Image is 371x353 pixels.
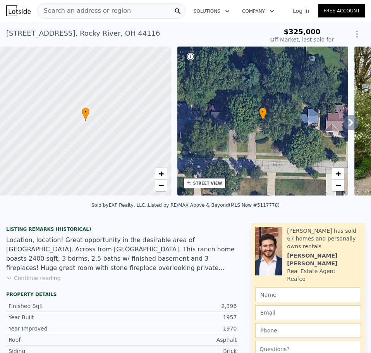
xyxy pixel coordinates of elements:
[336,180,341,190] span: −
[82,107,89,121] div: •
[158,180,163,190] span: −
[287,267,335,275] div: Real Estate Agent
[158,169,163,178] span: +
[6,226,239,232] div: Listing Remarks (Historical)
[123,313,237,321] div: 1957
[9,313,123,321] div: Year Built
[255,323,361,338] input: Phone
[336,169,341,178] span: +
[187,4,236,18] button: Solutions
[155,168,167,180] a: Zoom in
[148,202,280,208] div: Listed by RE/MAX Above & Beyond (MLS Now #5117778)
[332,180,344,191] a: Zoom out
[283,7,318,15] a: Log In
[193,180,222,186] div: STREET VIEW
[332,168,344,180] a: Zoom in
[284,28,321,36] span: $325,000
[6,235,239,273] div: Location, location! Great opportunity in the desirable area of [GEOGRAPHIC_DATA]. Across from [GE...
[6,291,239,298] div: Property details
[259,107,267,121] div: •
[287,227,361,250] div: [PERSON_NAME] has sold 67 homes and personally owns rentals
[123,325,237,332] div: 1970
[259,109,267,116] span: •
[255,287,361,302] input: Name
[91,202,148,208] div: Sold by EXP Realty, LLC. .
[9,302,123,310] div: Finished Sqft
[255,305,361,320] input: Email
[236,4,280,18] button: Company
[82,109,89,116] span: •
[318,4,365,17] a: Free Account
[155,180,167,191] a: Zoom out
[9,336,123,344] div: Roof
[6,5,31,16] img: Lotside
[38,6,131,16] span: Search an address or region
[6,28,160,39] div: [STREET_ADDRESS] , Rocky River , OH 44116
[123,302,237,310] div: 2,396
[123,336,237,344] div: Asphalt
[349,26,365,42] button: Show Options
[287,275,305,283] div: Reafco
[287,252,361,267] div: [PERSON_NAME] [PERSON_NAME]
[270,36,334,43] div: Off Market, last sold for
[6,274,61,282] button: Continue reading
[9,325,123,332] div: Year Improved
